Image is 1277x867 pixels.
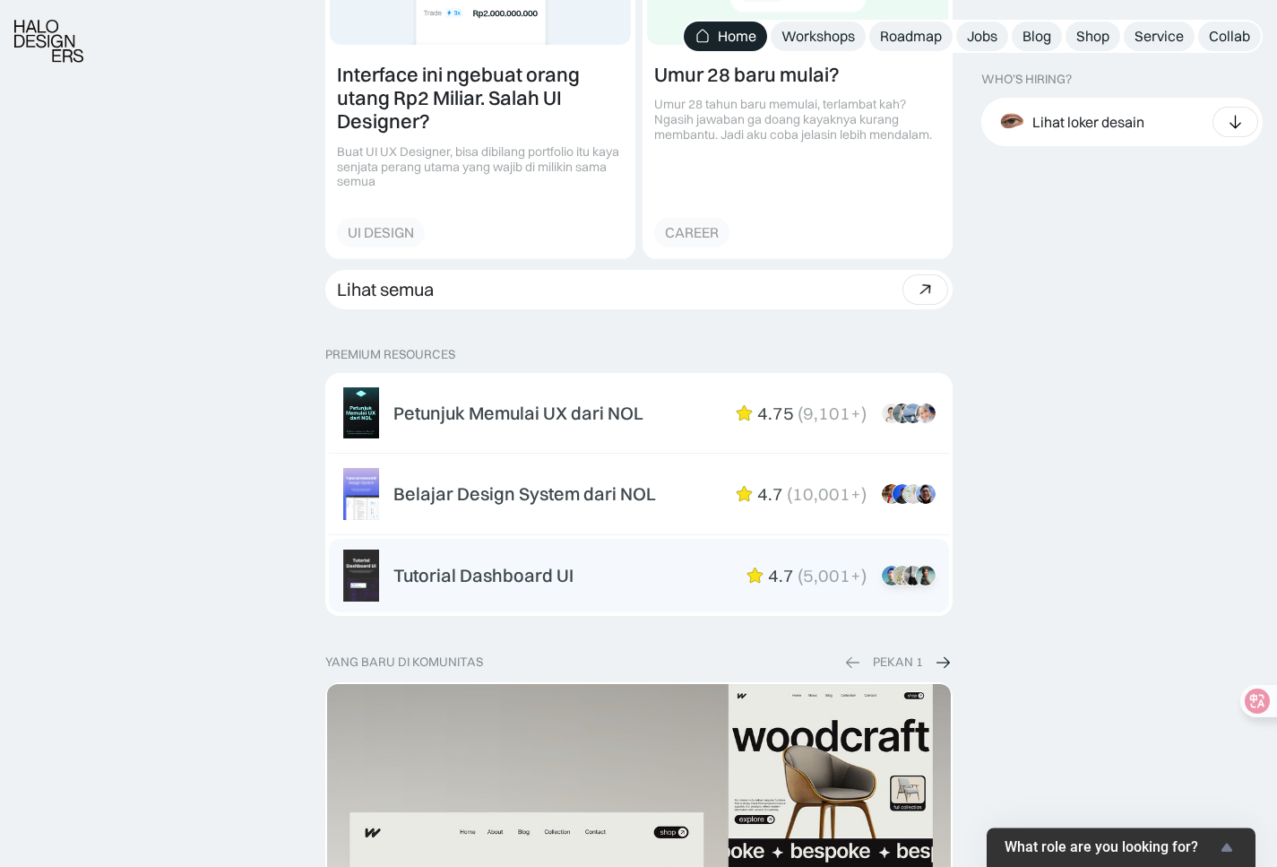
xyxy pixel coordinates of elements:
a: Workshops [771,22,866,51]
span: What role are you looking for? [1005,839,1216,856]
div: Home [718,27,756,46]
div: 4.7 [768,565,794,586]
p: PREMIUM RESOURCES [325,347,953,362]
button: Show survey - What role are you looking for? [1005,837,1238,858]
div: ) [861,483,867,505]
a: Jobs [956,22,1008,51]
div: Roadmap [880,27,942,46]
a: Roadmap [869,22,953,51]
div: Service [1135,27,1184,46]
div: 9,101+ [803,403,861,424]
a: Blog [1012,22,1062,51]
div: Petunjuk Memulai UX dari NOL [393,403,643,424]
div: Belajar Design System dari NOL [393,483,656,505]
div: ) [861,403,867,424]
div: Collab [1209,27,1250,46]
a: Lihat semua [325,270,953,309]
div: 5,001+ [803,565,861,586]
a: Collab [1198,22,1261,51]
div: 4.7 [757,483,783,505]
div: 10,001+ [792,483,861,505]
a: Home [684,22,767,51]
div: ( [798,565,803,586]
a: Shop [1066,22,1120,51]
div: 4.75 [757,403,794,424]
div: yang baru di komunitas [325,655,483,670]
div: Blog [1022,27,1051,46]
a: Tutorial Dashboard UI4.7(5,001+) [329,539,949,612]
div: ) [861,565,867,586]
a: Petunjuk Memulai UX dari NOL4.75(9,101+) [329,377,949,450]
div: Lihat semua [337,279,434,300]
div: Workshops [781,27,855,46]
div: ( [787,483,792,505]
div: Jobs [967,27,997,46]
div: WHO’S HIRING? [981,72,1072,87]
a: Service [1124,22,1195,51]
div: Lihat loker desain [1032,112,1144,131]
a: Belajar Design System dari NOL4.7(10,001+) [329,457,949,531]
div: ( [798,403,803,424]
div: Tutorial Dashboard UI [393,565,574,586]
div: PEKAN 1 [873,655,923,670]
div: Shop [1076,27,1109,46]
